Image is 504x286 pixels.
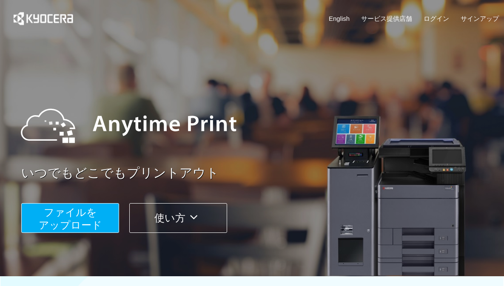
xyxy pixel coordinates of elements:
[424,14,449,23] a: ログイン
[461,14,499,23] a: サインアップ
[129,203,227,233] button: 使い方
[21,203,119,233] button: ファイルを​​アップロード
[21,164,504,182] a: いつでもどこでもプリントアウト
[39,207,102,231] span: ファイルを ​​アップロード
[329,14,350,23] a: English
[361,14,412,23] a: サービス提供店舗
